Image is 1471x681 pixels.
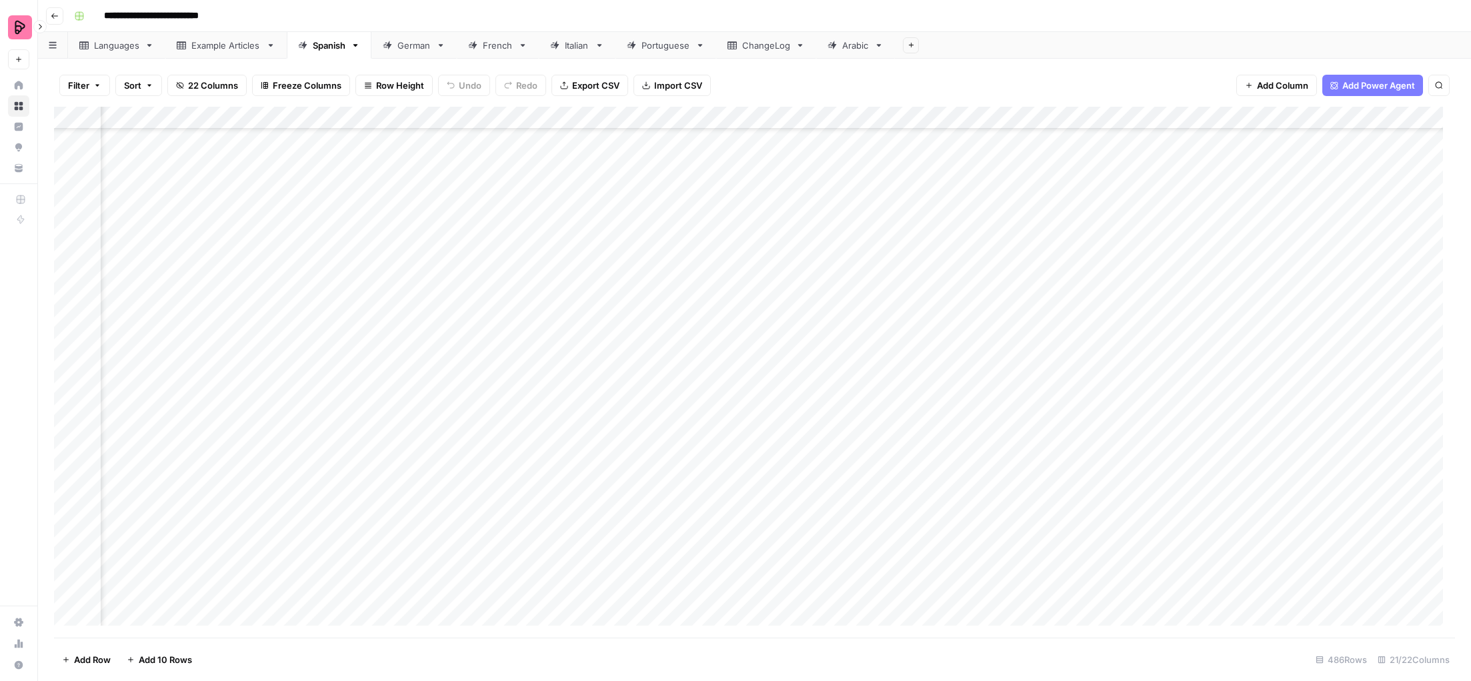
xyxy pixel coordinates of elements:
a: Insights [8,116,29,137]
span: Add 10 Rows [139,653,192,666]
div: 486 Rows [1310,649,1372,670]
span: Add Column [1257,79,1308,92]
a: Languages [68,32,165,59]
button: Import CSV [633,75,711,96]
a: Your Data [8,157,29,179]
button: Add Row [54,649,119,670]
button: Row Height [355,75,433,96]
span: Add Row [74,653,111,666]
a: Portuguese [615,32,716,59]
span: Undo [459,79,481,92]
a: Example Articles [165,32,287,59]
div: ChangeLog [742,39,790,52]
div: 21/22 Columns [1372,649,1455,670]
div: Example Articles [191,39,261,52]
span: 22 Columns [188,79,238,92]
button: Workspace: Preply [8,11,29,44]
a: Spanish [287,32,371,59]
a: Home [8,75,29,96]
img: Preply Logo [8,15,32,39]
div: Arabic [842,39,869,52]
a: ChangeLog [716,32,816,59]
button: Add Power Agent [1322,75,1423,96]
button: Add Column [1236,75,1317,96]
a: French [457,32,539,59]
div: French [483,39,513,52]
div: Portuguese [641,39,690,52]
span: Filter [68,79,89,92]
button: Redo [495,75,546,96]
span: Import CSV [654,79,702,92]
div: Spanish [313,39,345,52]
a: German [371,32,457,59]
a: Arabic [816,32,895,59]
a: Usage [8,633,29,654]
span: Add Power Agent [1342,79,1415,92]
button: Add 10 Rows [119,649,200,670]
a: Settings [8,612,29,633]
button: Filter [59,75,110,96]
button: Help + Support [8,654,29,676]
button: Export CSV [551,75,628,96]
span: Row Height [376,79,424,92]
span: Redo [516,79,537,92]
button: 22 Columns [167,75,247,96]
a: Opportunities [8,137,29,158]
button: Undo [438,75,490,96]
span: Sort [124,79,141,92]
div: German [397,39,431,52]
button: Freeze Columns [252,75,350,96]
span: Export CSV [572,79,619,92]
button: Sort [115,75,162,96]
div: Languages [94,39,139,52]
span: Freeze Columns [273,79,341,92]
a: Browse [8,95,29,117]
a: Italian [539,32,615,59]
div: Italian [565,39,589,52]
